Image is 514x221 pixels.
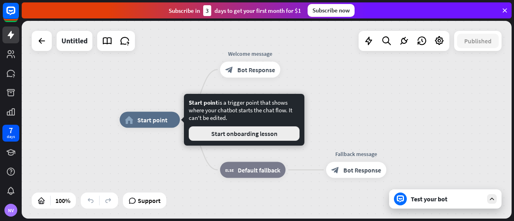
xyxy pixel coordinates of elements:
i: block_bot_response [331,166,339,174]
span: Start point [189,99,218,106]
div: is a trigger point that shows where your chatbot starts the chat flow. It can't be edited. [189,99,300,141]
span: Start point [137,116,167,124]
div: Welcome message [214,50,286,58]
div: 3 [203,5,211,16]
span: Support [138,194,161,207]
div: 7 [9,127,13,134]
div: Untitled [61,31,88,51]
button: Open LiveChat chat widget [6,3,31,27]
span: Bot Response [343,166,381,174]
div: Subscribe in days to get your first month for $1 [169,5,301,16]
i: home_2 [125,116,133,124]
button: Published [457,34,499,48]
div: Subscribe now [308,4,355,17]
div: Test your bot [411,195,483,203]
i: block_fallback [225,166,234,174]
button: Start onboarding lesson [189,126,300,141]
span: Default fallback [238,166,280,174]
a: 7 days [2,125,19,142]
div: 100% [53,194,73,207]
div: NV [4,204,17,217]
div: Fallback message [320,150,392,158]
i: block_bot_response [225,66,233,74]
div: days [7,134,15,140]
span: Bot Response [237,66,275,74]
